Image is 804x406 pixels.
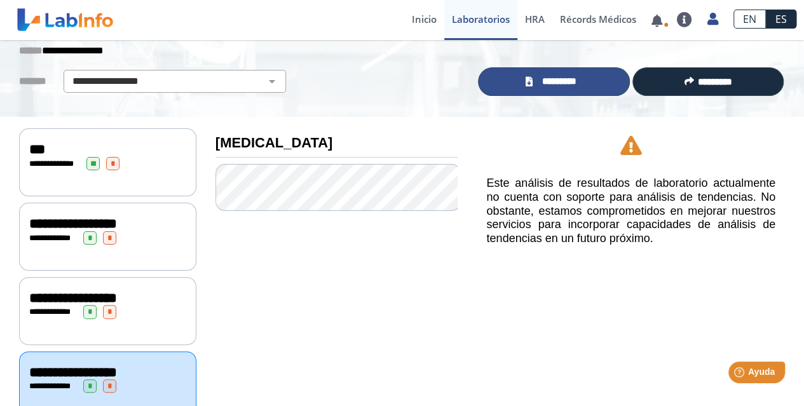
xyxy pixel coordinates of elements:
span: HRA [525,13,545,25]
iframe: Help widget launcher [691,356,790,392]
a: EN [733,10,766,29]
a: ES [766,10,796,29]
b: [MEDICAL_DATA] [215,135,333,151]
h5: Este análisis de resultados de laboratorio actualmente no cuenta con soporte para análisis de ten... [486,177,775,245]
